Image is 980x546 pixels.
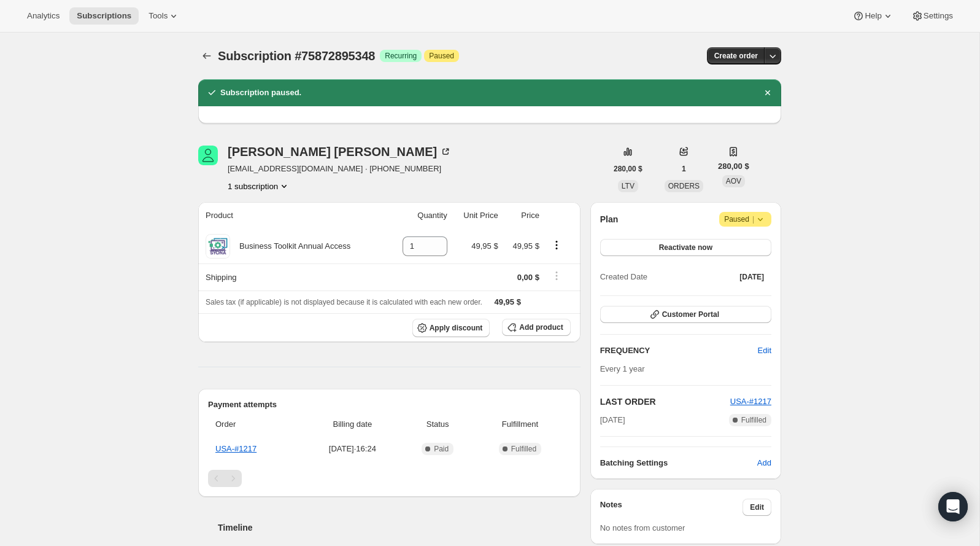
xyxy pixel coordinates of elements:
[495,297,521,306] span: 49,95 $
[600,271,647,283] span: Created Date
[206,298,482,306] span: Sales tax (if applicable) is not displayed because it is calculated with each new order.
[228,180,290,192] button: Product actions
[519,322,563,332] span: Add product
[757,457,771,469] span: Add
[502,319,570,336] button: Add product
[430,323,483,333] span: Apply discount
[215,444,257,453] a: USA-#1217
[471,241,498,251] span: 49,95 $
[732,268,771,286] button: [DATE]
[69,7,139,25] button: Subscriptions
[547,238,566,252] button: Product actions
[511,444,536,454] span: Fulfilled
[750,453,779,473] button: Add
[743,499,771,516] button: Edit
[600,239,771,256] button: Reactivate now
[388,202,451,229] th: Quantity
[714,51,758,61] span: Create order
[451,202,502,229] th: Unit Price
[724,213,766,225] span: Paused
[600,306,771,323] button: Customer Portal
[600,523,685,532] span: No notes from customer
[206,234,230,259] img: product img
[600,345,758,357] h2: FREQUENCY
[659,243,712,252] span: Reactivate now
[674,160,693,177] button: 1
[198,146,218,165] span: Vicki Bryan
[547,269,566,283] button: Shipping actions
[730,397,771,406] a: USA-#1217
[750,502,764,512] span: Edit
[730,396,771,408] button: USA-#1217
[752,214,754,224] span: |
[502,202,543,229] th: Price
[668,182,700,190] span: ORDERS
[600,364,645,373] span: Every 1 year
[406,418,469,431] span: Status
[718,160,749,173] span: 280,00 $
[218,521,581,534] h2: Timeline
[230,240,350,252] div: Business Toolkit Annual Access
[434,444,449,454] span: Paid
[865,11,881,21] span: Help
[600,499,743,516] h3: Notes
[924,11,953,21] span: Settings
[307,418,399,431] span: Billing date
[149,11,168,21] span: Tools
[600,414,625,426] span: [DATE]
[412,319,490,337] button: Apply discount
[27,11,60,21] span: Analytics
[726,177,741,185] span: AOV
[198,263,388,291] th: Shipping
[385,51,417,61] span: Recurring
[759,84,776,101] button: Descartar notificación
[750,341,779,361] button: Edit
[739,272,764,282] span: [DATE]
[707,47,765,64] button: Create order
[600,457,757,469] h6: Batching Settings
[220,87,301,99] h2: Subscription paused.
[904,7,960,25] button: Settings
[477,418,563,431] span: Fulfillment
[662,310,719,319] span: Customer Portal
[208,470,571,487] nav: Paginación
[307,443,399,455] span: [DATE] · 16:24
[20,7,67,25] button: Analytics
[614,164,642,174] span: 280,00 $
[938,492,968,521] div: Open Intercom Messenger
[141,7,187,25] button: Tools
[600,213,619,225] h2: Plan
[198,202,388,229] th: Product
[517,273,539,282] span: 0,00 $
[429,51,454,61] span: Paused
[758,345,771,357] span: Edit
[77,11,131,21] span: Subscriptions
[622,182,635,190] span: LTV
[198,47,215,64] button: Subscriptions
[208,411,303,438] th: Order
[600,396,730,408] h2: LAST ORDER
[208,399,571,411] h2: Payment attempts
[682,164,686,174] span: 1
[606,160,650,177] button: 280,00 $
[228,146,452,158] div: [PERSON_NAME] [PERSON_NAME]
[513,241,539,251] span: 49,95 $
[845,7,901,25] button: Help
[218,49,375,63] span: Subscription #75872895348
[228,163,452,175] span: [EMAIL_ADDRESS][DOMAIN_NAME] · [PHONE_NUMBER]
[741,415,766,425] span: Fulfilled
